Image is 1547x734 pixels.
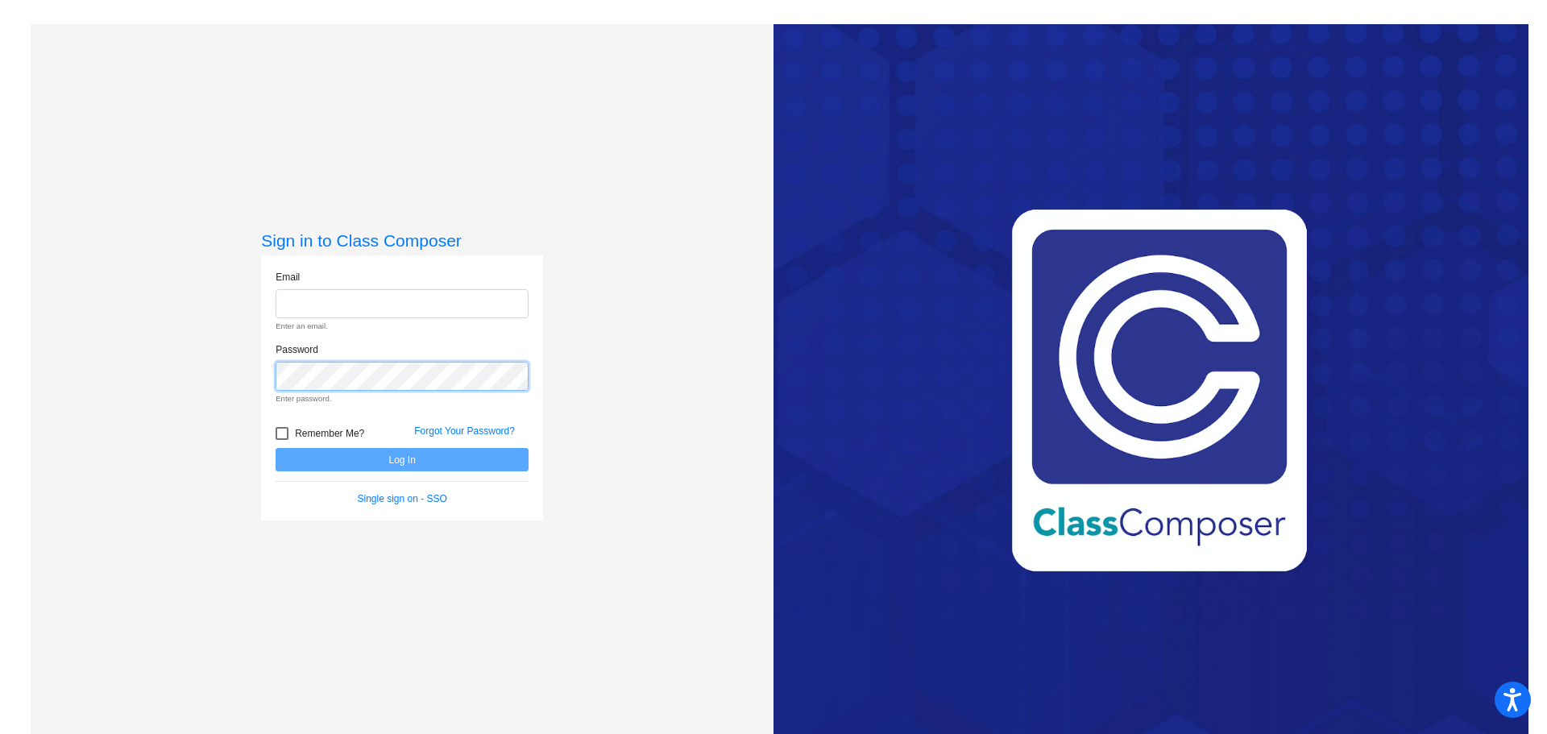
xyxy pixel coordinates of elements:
label: Email [276,270,300,284]
small: Enter password. [276,393,529,404]
label: Password [276,342,318,357]
a: Single sign on - SSO [358,493,447,504]
button: Log In [276,448,529,471]
h3: Sign in to Class Composer [261,230,543,251]
small: Enter an email. [276,321,529,332]
span: Remember Me? [295,424,364,443]
a: Forgot Your Password? [414,425,515,437]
